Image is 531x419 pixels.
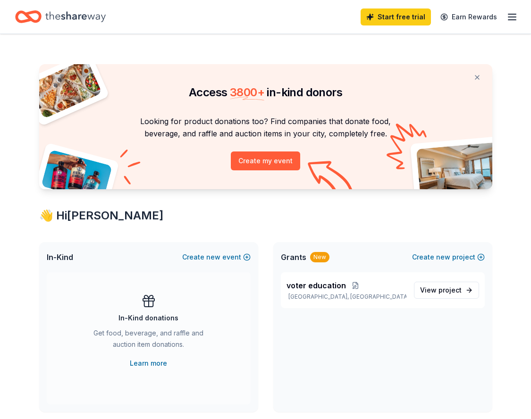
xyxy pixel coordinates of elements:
span: voter education [287,280,346,291]
span: View [420,285,462,296]
span: project [438,286,462,294]
div: In-Kind donations [118,312,178,324]
p: Looking for product donations too? Find companies that donate food, beverage, and raffle and auct... [51,115,481,140]
div: New [310,252,329,262]
p: [GEOGRAPHIC_DATA], [GEOGRAPHIC_DATA] [287,293,406,301]
img: Pizza [28,59,102,119]
span: 3800 + [230,85,264,99]
div: 👋 Hi [PERSON_NAME] [39,208,492,223]
div: Get food, beverage, and raffle and auction item donations. [84,327,213,354]
img: Curvy arrow [308,161,355,196]
button: Create my event [231,151,300,170]
span: In-Kind [47,251,73,263]
button: Createnewevent [182,251,251,263]
button: Createnewproject [412,251,485,263]
a: View project [414,282,479,299]
a: Start free trial [361,8,431,25]
a: Learn more [130,358,167,369]
a: Earn Rewards [435,8,503,25]
span: new [206,251,220,263]
span: new [436,251,450,263]
a: Home [15,6,106,28]
span: Access in-kind donors [189,85,342,99]
span: Grants [281,251,306,263]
